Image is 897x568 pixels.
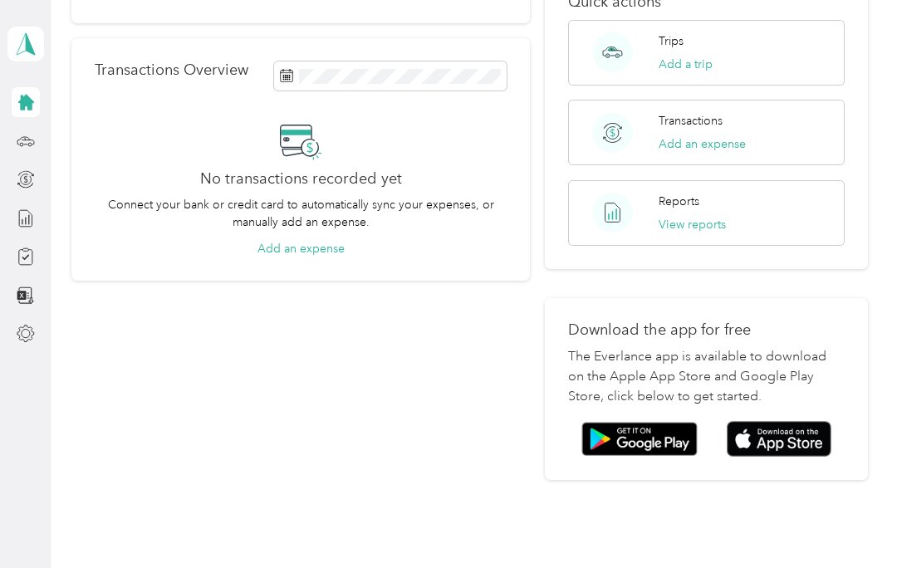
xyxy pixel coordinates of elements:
button: View reports [659,216,726,233]
p: Trips [659,32,684,50]
button: Add a trip [659,56,713,73]
p: The Everlance app is available to download on the Apple App Store and Google Play Store, click be... [568,347,846,407]
button: Add an expense [659,135,746,153]
p: Transactions Overview [95,61,248,79]
iframe: Everlance-gr Chat Button Frame [804,475,897,568]
p: Transactions [659,112,723,130]
button: Add an expense [257,240,345,257]
h2: No transactions recorded yet [200,170,402,188]
img: App store [727,421,831,457]
p: Connect your bank or credit card to automatically sync your expenses, or manually add an expense. [95,196,507,231]
img: Google play [581,422,698,457]
p: Download the app for free [568,321,846,339]
p: Reports [659,193,699,210]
